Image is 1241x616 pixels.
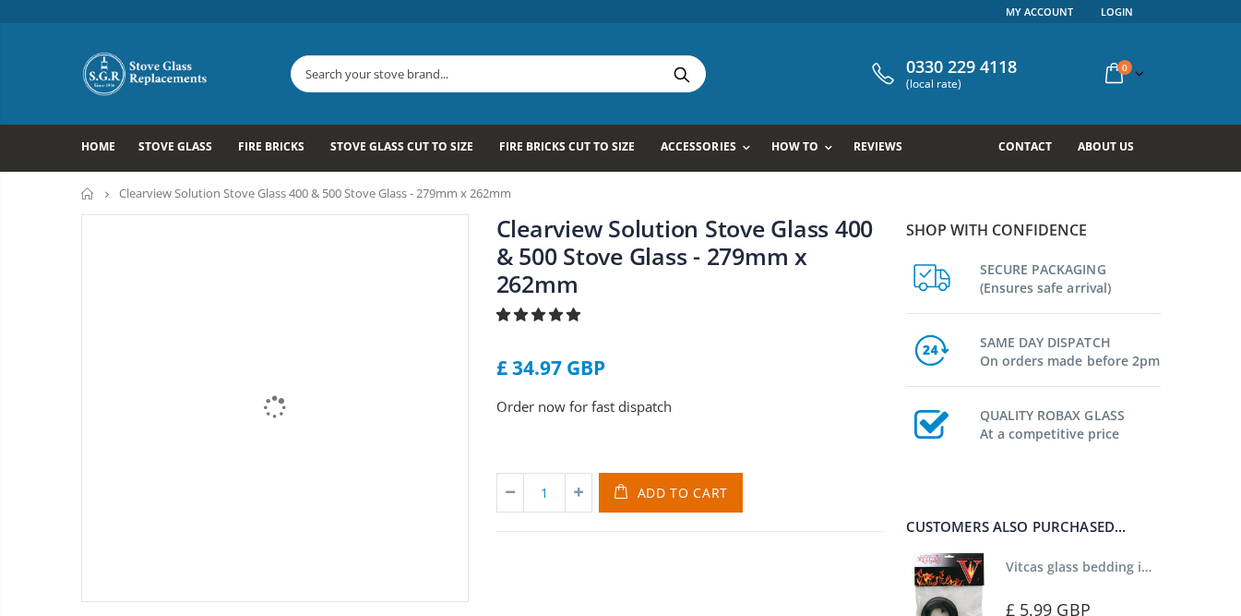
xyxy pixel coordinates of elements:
[81,51,210,97] img: Stove Glass Replacement
[771,139,818,154] span: How To
[906,78,1017,91] span: (local rate)
[1098,55,1148,91] a: 0
[867,57,1017,91] a: 0330 229 4118 (local rate)
[138,139,212,154] span: Stove Glass
[292,56,912,91] input: Search your stove brand...
[980,257,1161,297] h3: SECURE PACKAGING (Ensures safe arrival)
[661,125,758,172] a: Accessories
[1078,139,1134,154] span: About us
[771,125,841,172] a: How To
[853,139,902,154] span: Reviews
[638,484,729,501] span: Add to Cart
[330,139,473,154] span: Stove Glass Cut To Size
[998,125,1066,172] a: Contact
[238,125,318,172] a: Fire Bricks
[496,355,605,380] span: £ 34.97 GBP
[81,187,95,199] a: Home
[138,125,226,172] a: Stove Glass
[496,305,584,323] span: 5.00 stars
[998,139,1052,154] span: Contact
[980,330,1161,370] h3: SAME DAY DISPATCH On orders made before 2pm
[496,396,884,417] p: Order now for fast dispatch
[906,219,1161,241] p: Shop with confidence
[119,185,511,201] span: Clearview Solution Stove Glass 400 & 500 Stove Glass - 279mm x 262mm
[662,56,703,91] button: Search
[499,139,635,154] span: Fire Bricks Cut To Size
[853,125,916,172] a: Reviews
[81,139,115,154] span: Home
[661,139,735,154] span: Accessories
[1117,60,1132,75] span: 0
[499,125,649,172] a: Fire Bricks Cut To Size
[1078,125,1148,172] a: About us
[980,403,1161,443] h3: QUALITY ROBAX GLASS At a competitive price
[81,125,129,172] a: Home
[599,473,744,513] button: Add to Cart
[238,139,304,154] span: Fire Bricks
[906,520,1161,534] div: Customers also purchased...
[906,57,1017,78] span: 0330 229 4118
[496,212,874,299] a: Clearview Solution Stove Glass 400 & 500 Stove Glass - 279mm x 262mm
[330,125,487,172] a: Stove Glass Cut To Size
